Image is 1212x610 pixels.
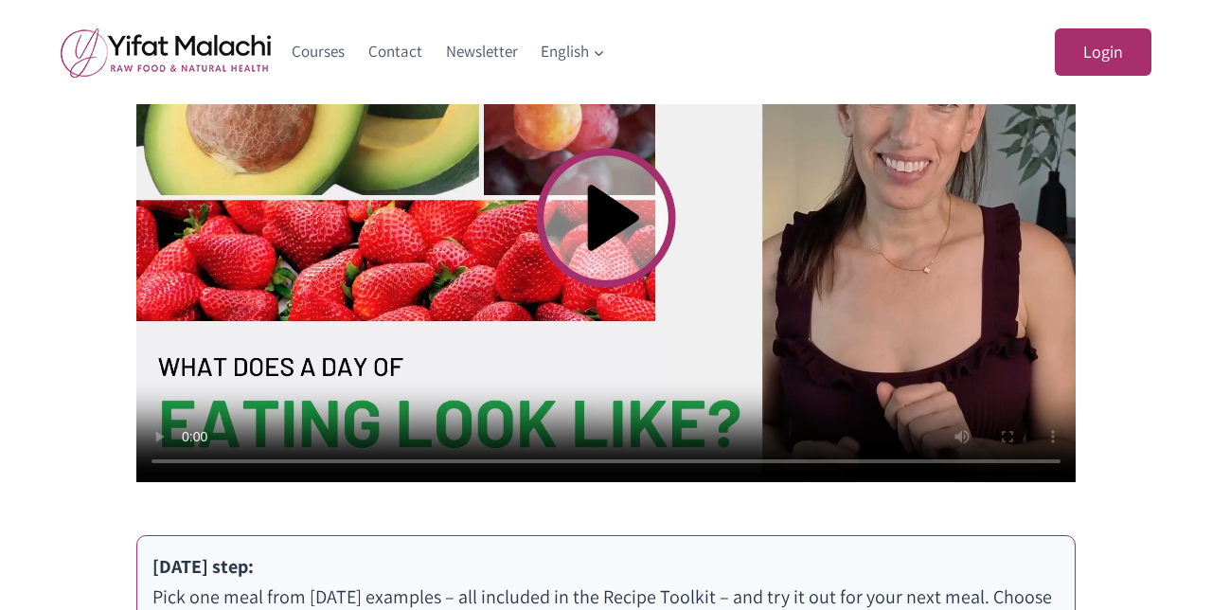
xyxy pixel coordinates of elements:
a: Login [1055,28,1151,77]
button: Child menu of English [529,29,617,75]
strong: [DATE] step: [152,554,254,579]
a: Contact [357,29,435,75]
a: Courses [280,29,357,75]
nav: Primary Navigation [280,29,617,75]
img: yifat_logo41_en.png [61,27,271,78]
a: Newsletter [434,29,529,75]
